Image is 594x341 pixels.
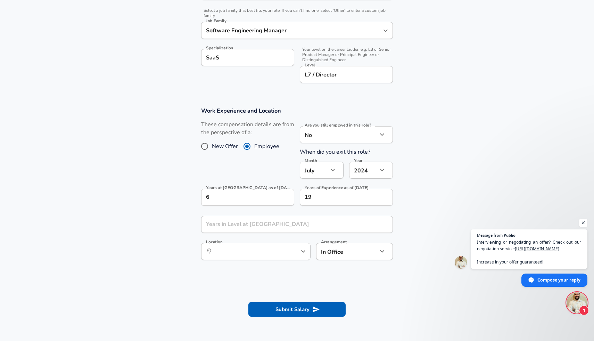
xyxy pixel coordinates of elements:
[248,302,346,317] button: Submit Salary
[201,189,279,206] input: 0
[354,159,363,163] label: Year
[305,123,371,127] label: Are you still employed in this role?
[477,239,581,265] span: Interviewing or negotiating an offer? Check out our negotiation service: Increase in your offer g...
[298,246,308,256] button: Open
[206,240,222,244] label: Location
[201,8,393,18] span: Select a job family that best fits your role. If you can't find one, select 'Other' to enter a cu...
[201,216,378,233] input: 1
[300,189,378,206] input: 7
[204,25,379,36] input: Software Engineer
[300,162,328,179] div: July
[321,240,347,244] label: Arrangement
[381,26,390,35] button: Open
[579,306,589,315] span: 1
[254,142,279,151] span: Employee
[567,292,587,313] div: Open chat
[316,243,367,260] div: In Office
[537,274,580,286] span: Compose your reply
[201,121,294,137] label: These compensation details are from the perspective of a:
[300,148,370,156] label: When did you exit this role?
[206,186,290,190] label: Years at [GEOGRAPHIC_DATA] as of [DATE]
[504,233,515,237] span: Publio
[305,186,369,190] label: Years of Experience as of [DATE]
[300,47,393,63] span: Your level on the career ladder. e.g. L3 or Senior Product Manager or Principal Engineer or Disti...
[303,69,390,80] input: L3
[305,63,315,67] label: Level
[300,126,378,143] div: No
[212,142,238,151] span: New Offer
[206,46,233,50] label: Specialization
[349,162,378,179] div: 2024
[201,107,393,115] h3: Work Experience and Location
[206,19,226,23] label: Job Family
[305,159,317,163] label: Month
[201,49,294,66] input: Specialization
[477,233,503,237] span: Message from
